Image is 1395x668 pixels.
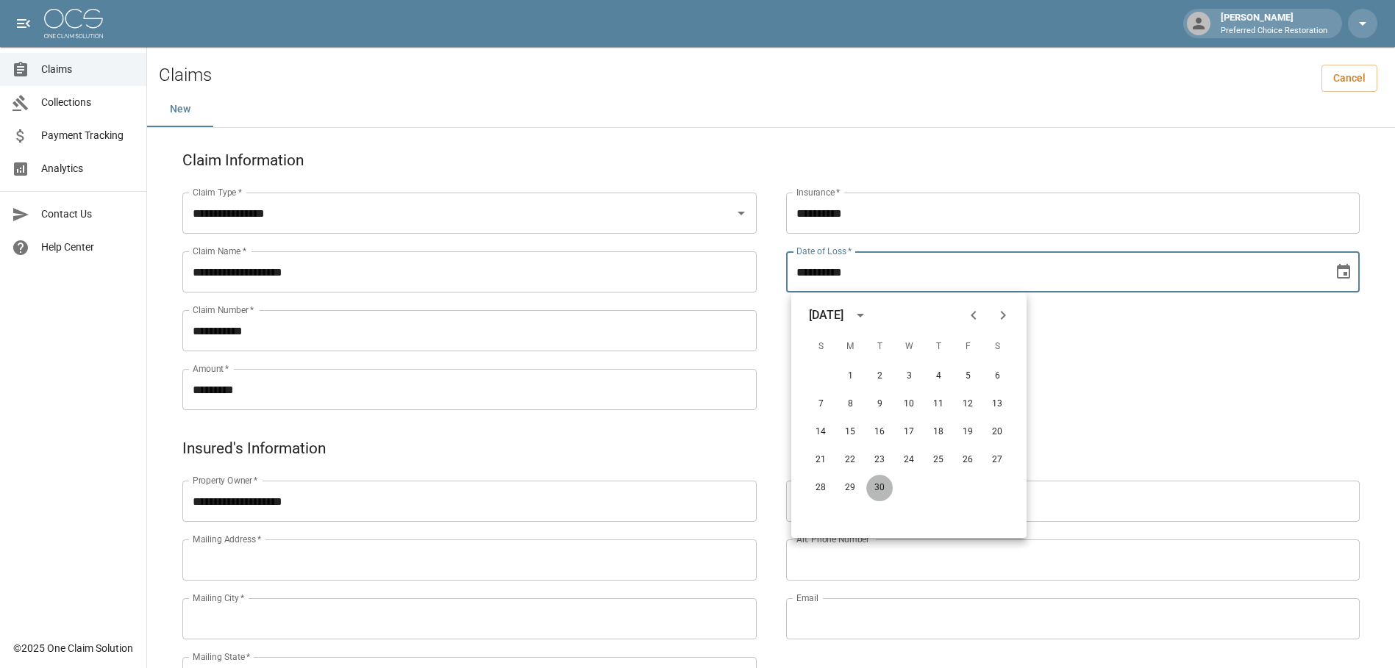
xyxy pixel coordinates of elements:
span: Payment Tracking [41,128,135,143]
button: 20 [984,419,1010,445]
button: 4 [925,363,952,389]
button: Next month [988,301,1018,330]
label: Date of Loss [796,245,852,257]
a: Cancel [1321,65,1377,92]
button: 2 [866,363,893,389]
button: 29 [837,475,863,501]
label: Alt. Phone Number [796,533,869,545]
button: 21 [807,447,834,473]
span: Thursday [925,332,952,362]
button: 22 [837,447,863,473]
span: Monday [837,332,863,362]
span: Sunday [807,332,834,362]
label: Insurance [796,186,840,198]
button: 8 [837,391,863,417]
label: Mailing State [193,650,250,663]
span: Help Center [41,240,135,255]
button: 23 [866,447,893,473]
label: Claim Name [193,245,246,257]
p: Preferred Choice Restoration [1221,25,1327,37]
button: 16 [866,419,893,445]
button: 15 [837,419,863,445]
button: Choose date [1329,257,1358,287]
button: 5 [955,363,981,389]
button: 18 [925,419,952,445]
button: Open [731,203,752,223]
span: Saturday [984,332,1010,362]
button: 19 [955,419,981,445]
h2: Claims [159,65,212,86]
button: 3 [896,363,922,389]
button: 30 [866,475,893,501]
button: open drawer [9,9,38,38]
div: © 2025 One Claim Solution [13,641,133,656]
label: Claim Number [193,304,254,316]
button: 1 [837,363,863,389]
span: Friday [955,332,981,362]
label: Property Owner [193,474,258,486]
label: Mailing City [193,592,245,604]
button: 17 [896,419,922,445]
label: Claim Type [193,186,242,198]
button: 9 [866,391,893,417]
span: Wednesday [896,332,922,362]
button: Previous month [959,301,988,330]
button: 10 [896,391,922,417]
button: 28 [807,475,834,501]
button: 13 [984,391,1010,417]
span: Tuesday [866,332,893,362]
img: ocs-logo-white-transparent.png [44,9,103,38]
button: 27 [984,447,1010,473]
span: Claims [41,62,135,77]
button: 6 [984,363,1010,389]
button: 12 [955,391,981,417]
span: Collections [41,95,135,110]
button: 14 [807,419,834,445]
button: 7 [807,391,834,417]
button: New [147,92,213,127]
div: [DATE] [809,306,843,324]
span: Contact Us [41,206,135,222]
div: dynamic tabs [147,92,1395,127]
button: 25 [925,447,952,473]
button: calendar view is open, switch to year view [848,303,873,328]
label: Mailing Address [193,533,261,545]
label: Email [796,592,818,604]
button: 24 [896,447,922,473]
button: 26 [955,447,981,473]
div: [PERSON_NAME] [1215,10,1333,37]
label: Amount [193,362,229,375]
span: Analytics [41,161,135,176]
button: 11 [925,391,952,417]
